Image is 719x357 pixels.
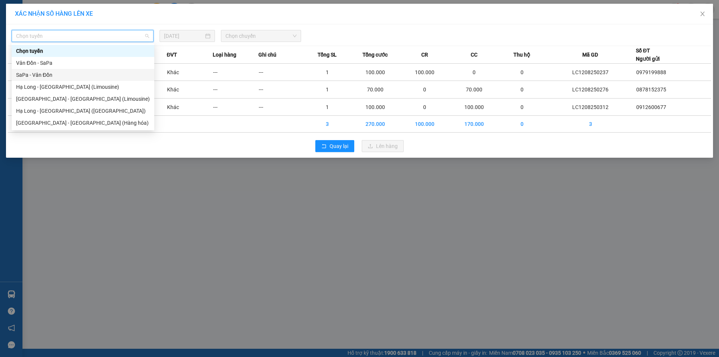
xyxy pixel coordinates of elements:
[362,140,404,152] button: uploadLên hàng
[304,99,351,116] td: 1
[20,4,104,12] strong: Công ty TNHH Phúc Xuyên
[213,51,236,59] span: Loại hàng
[12,117,154,129] div: Hà Nội - Hạ Long (Hàng hóa)
[545,116,636,133] td: 3
[213,99,259,116] td: ---
[55,49,88,55] strong: 0886 027 027
[636,87,666,93] span: 0878152375
[449,99,499,116] td: 100.000
[471,51,477,59] span: CC
[350,116,400,133] td: 270.000
[449,116,499,133] td: 170.000
[318,51,337,59] span: Tổng SL
[107,50,151,58] span: LC1208250276
[167,99,213,116] td: Khác
[499,116,545,133] td: 0
[18,42,105,55] span: Gửi hàng Hạ Long: Hotline:
[304,81,351,99] td: 1
[636,69,666,75] span: 0979199888
[19,13,104,40] span: Gửi hàng [GEOGRAPHIC_DATA]: Hotline:
[225,30,297,42] span: Chọn chuyến
[499,99,545,116] td: 0
[258,51,276,59] span: Ghi chú
[400,81,449,99] td: 0
[19,20,104,33] strong: 024 3236 3236 -
[636,46,660,63] div: Số ĐT Người gửi
[52,27,104,40] strong: 0888 827 827 - 0848 827 827
[362,51,388,59] span: Tổng cước
[499,81,545,99] td: 0
[545,99,636,116] td: LC1208250312
[164,32,204,40] input: 12/08/2025
[315,140,354,152] button: rollbackQuay lại
[350,81,400,99] td: 70.000
[12,69,154,81] div: SaPa - Vân Đồn
[16,107,150,115] div: Hạ Long - [GEOGRAPHIC_DATA] ([GEOGRAPHIC_DATA])
[304,64,351,81] td: 1
[258,99,304,116] td: ---
[421,51,428,59] span: CR
[350,99,400,116] td: 100.000
[692,4,713,25] button: Close
[449,64,499,81] td: 0
[66,42,105,48] strong: 02033 616 626 -
[167,51,177,59] span: ĐVT
[5,49,16,85] img: logo
[350,64,400,81] td: 100.000
[582,51,598,59] span: Mã GD
[449,81,499,99] td: 70.000
[400,64,449,81] td: 100.000
[16,47,150,55] div: Chọn tuyến
[321,143,327,149] span: rollback
[400,116,449,133] td: 100.000
[12,57,154,69] div: Vân Đồn - SaPa
[167,64,213,81] td: Khác
[330,142,348,150] span: Quay lại
[213,64,259,81] td: ---
[16,95,150,103] div: [GEOGRAPHIC_DATA] - [GEOGRAPHIC_DATA] (Limousine)
[167,81,213,99] td: Khác
[636,104,666,110] span: 0912600677
[16,119,150,127] div: [GEOGRAPHIC_DATA] - [GEOGRAPHIC_DATA] (Hàng hóa)
[16,59,150,67] div: Vân Đồn - SaPa
[16,30,149,42] span: Chọn tuyến
[304,116,351,133] td: 3
[213,81,259,99] td: ---
[400,99,449,116] td: 0
[545,64,636,81] td: LC1208250237
[12,93,154,105] div: Hà Nội - Hạ Long (Limousine)
[513,51,530,59] span: Thu hộ
[258,64,304,81] td: ---
[16,83,150,91] div: Hạ Long - [GEOGRAPHIC_DATA] (Limousine)
[15,10,93,17] span: XÁC NHẬN SỐ HÀNG LÊN XE
[12,81,154,93] div: Hạ Long - Hà Nội (Limousine)
[700,11,706,17] span: close
[12,105,154,117] div: Hạ Long - Hà Nội (Hàng hóa)
[258,81,304,99] td: ---
[545,81,636,99] td: LC1208250276
[499,64,545,81] td: 0
[12,45,154,57] div: Chọn tuyến
[16,71,150,79] div: SaPa - Vân Đồn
